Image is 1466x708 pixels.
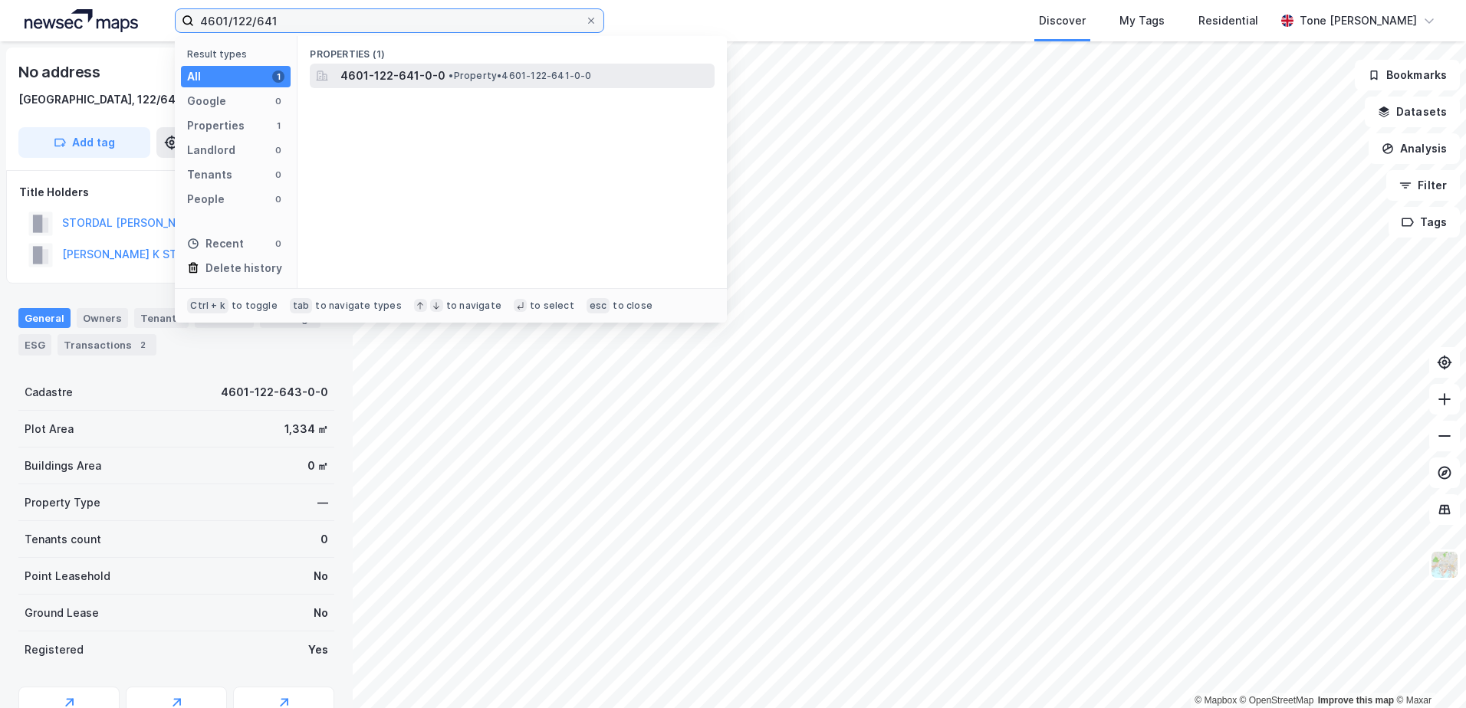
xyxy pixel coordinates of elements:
[1355,60,1460,90] button: Bookmarks
[308,641,328,659] div: Yes
[272,120,284,132] div: 1
[77,308,128,328] div: Owners
[232,300,278,312] div: to toggle
[449,70,591,82] span: Property • 4601-122-641-0-0
[18,334,51,356] div: ESG
[446,300,501,312] div: to navigate
[314,604,328,622] div: No
[187,166,232,184] div: Tenants
[340,67,445,85] span: 4601-122-641-0-0
[187,116,245,135] div: Properties
[18,127,150,158] button: Add tag
[135,337,150,352] div: 2
[1386,170,1460,201] button: Filter
[1195,695,1237,706] a: Mapbox
[1365,97,1460,127] button: Datasets
[272,238,284,250] div: 0
[1318,695,1394,706] a: Improve this map
[221,383,328,402] div: 4601-122-643-0-0
[187,190,225,208] div: People
[272,70,284,83] div: 1
[25,9,138,32] img: logo.a4113a55bc3d86da70a041830d287a7e.svg
[187,298,228,313] div: Ctrl + k
[272,144,284,156] div: 0
[25,493,100,512] div: Property Type
[19,183,334,202] div: Title Holders
[297,36,727,64] div: Properties (1)
[25,457,101,475] div: Buildings Area
[58,334,156,356] div: Transactions
[317,493,328,512] div: —
[284,420,328,438] div: 1,334 ㎡
[1039,11,1086,30] div: Discover
[1389,634,1466,708] iframe: Chat Widget
[449,70,453,81] span: •
[1198,11,1258,30] div: Residential
[205,259,282,277] div: Delete history
[272,95,284,107] div: 0
[18,308,71,328] div: General
[25,383,73,402] div: Cadastre
[272,193,284,205] div: 0
[613,300,652,312] div: to close
[290,298,313,313] div: tab
[587,298,610,313] div: esc
[25,604,99,622] div: Ground Lease
[194,9,585,32] input: Search by address, cadastre, landlords, tenants or people
[1119,11,1165,30] div: My Tags
[187,234,244,253] div: Recent
[187,92,226,110] div: Google
[530,300,574,312] div: to select
[18,90,183,109] div: [GEOGRAPHIC_DATA], 122/643
[1389,207,1460,238] button: Tags
[315,300,401,312] div: to navigate types
[1240,695,1314,706] a: OpenStreetMap
[320,530,328,549] div: 0
[134,308,189,328] div: Tenants
[314,567,328,585] div: No
[25,420,74,438] div: Plot Area
[25,530,101,549] div: Tenants count
[272,169,284,181] div: 0
[1369,133,1460,164] button: Analysis
[307,457,328,475] div: 0 ㎡
[18,60,104,84] div: No address
[25,641,84,659] div: Registered
[25,567,110,585] div: Point Leasehold
[187,67,201,86] div: All
[187,141,235,159] div: Landlord
[1430,550,1459,579] img: Z
[1300,11,1417,30] div: Tone [PERSON_NAME]
[187,48,291,60] div: Result types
